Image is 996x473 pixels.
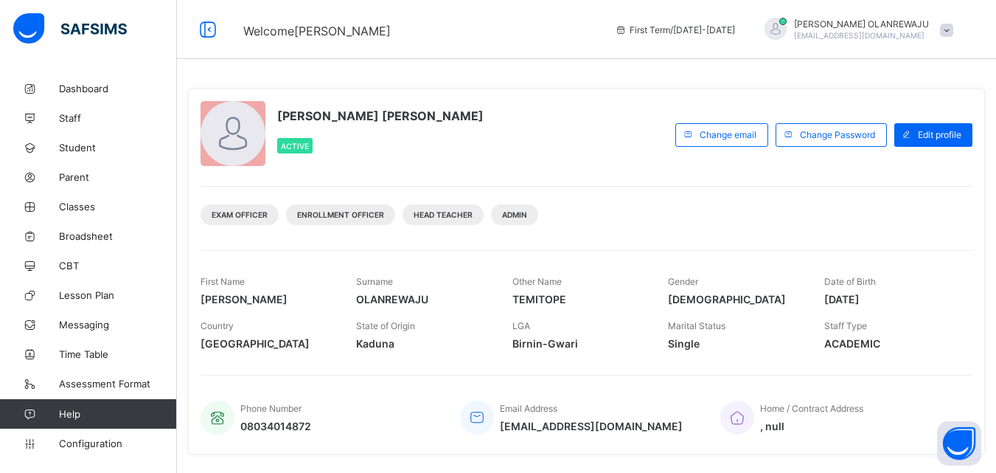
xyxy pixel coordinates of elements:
span: ACADEMIC [824,337,958,350]
span: [GEOGRAPHIC_DATA] [201,337,334,350]
span: Messaging [59,319,177,331]
span: Help [59,408,176,420]
span: [PERSON_NAME] OLANREWAJU [794,18,929,30]
span: Time Table [59,348,177,360]
span: Phone Number [240,403,302,414]
img: safsims [13,13,127,44]
span: Broadsheet [59,230,177,242]
span: [DATE] [824,293,958,305]
span: Change email [700,129,756,140]
span: Single [668,337,801,350]
span: 08034014872 [240,420,311,432]
span: Admin [502,210,527,219]
div: JOHNSONOLANREWAJU [750,18,961,42]
span: TEMITOPE [512,293,646,305]
span: Classes [59,201,177,213]
span: [DEMOGRAPHIC_DATA] [668,293,801,305]
span: Lesson Plan [59,289,177,301]
span: [PERSON_NAME] [201,293,334,305]
span: Email Address [500,403,557,414]
span: Surname [356,276,393,287]
span: [PERSON_NAME] [PERSON_NAME] [277,108,484,123]
span: Active [281,142,309,151]
span: Head Teacher [414,210,473,219]
span: Change Password [800,129,875,140]
span: , null [760,420,863,432]
span: Configuration [59,438,176,449]
span: Student [59,142,177,153]
span: Enrollment Officer [297,210,384,219]
span: Staff Type [824,320,867,331]
span: State of Origin [356,320,415,331]
span: [EMAIL_ADDRESS][DOMAIN_NAME] [794,31,924,40]
span: Gender [668,276,698,287]
span: Marital Status [668,320,725,331]
span: Other Name [512,276,562,287]
span: CBT [59,260,177,272]
span: First Name [201,276,245,287]
span: Exam Officer [212,210,268,219]
span: Staff [59,112,177,124]
span: session/term information [615,24,735,35]
span: Edit profile [918,129,961,140]
span: LGA [512,320,530,331]
button: Open asap [937,421,981,466]
span: Dashboard [59,83,177,94]
span: Birnin-Gwari [512,337,646,350]
span: Kaduna [356,337,490,350]
span: Welcome [PERSON_NAME] [243,24,391,38]
span: [EMAIL_ADDRESS][DOMAIN_NAME] [500,420,683,432]
span: Assessment Format [59,378,177,390]
span: Parent [59,171,177,183]
span: Country [201,320,234,331]
span: Date of Birth [824,276,876,287]
span: Home / Contract Address [760,403,863,414]
span: OLANREWAJU [356,293,490,305]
